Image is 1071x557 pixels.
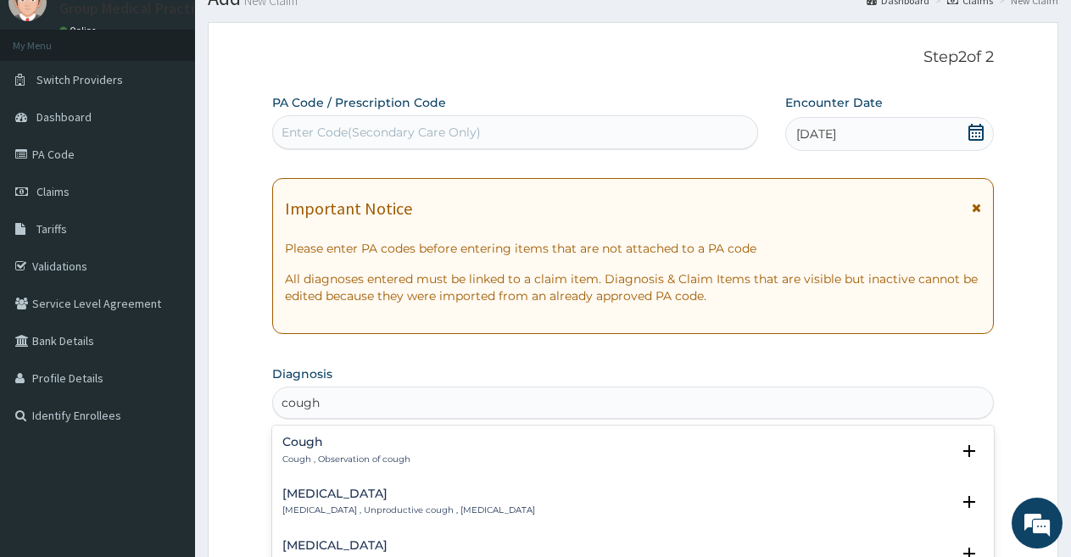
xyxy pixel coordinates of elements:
[785,94,883,111] label: Encounter Date
[282,539,696,552] h4: [MEDICAL_DATA]
[59,25,100,36] a: Online
[959,441,979,461] i: open select status
[282,504,535,516] p: [MEDICAL_DATA] , Unproductive cough , [MEDICAL_DATA]
[282,487,535,500] h4: [MEDICAL_DATA]
[272,48,994,67] p: Step 2 of 2
[272,365,332,382] label: Diagnosis
[88,95,285,117] div: Chat with us now
[285,270,981,304] p: All diagnoses entered must be linked to a claim item. Diagnosis & Claim Items that are visible bu...
[36,72,123,87] span: Switch Providers
[278,8,319,49] div: Minimize live chat window
[282,124,481,141] div: Enter Code(Secondary Care Only)
[285,240,981,257] p: Please enter PA codes before entering items that are not attached to a PA code
[59,1,242,16] p: Group Medical Practitioners
[98,169,234,340] span: We're online!
[282,454,410,465] p: Cough , Observation of cough
[959,492,979,512] i: open select status
[36,109,92,125] span: Dashboard
[282,436,410,448] h4: Cough
[36,221,67,237] span: Tariffs
[272,94,446,111] label: PA Code / Prescription Code
[8,374,323,433] textarea: Type your message and hit 'Enter'
[36,184,70,199] span: Claims
[796,125,836,142] span: [DATE]
[31,85,69,127] img: d_794563401_company_1708531726252_794563401
[285,199,412,218] h1: Important Notice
